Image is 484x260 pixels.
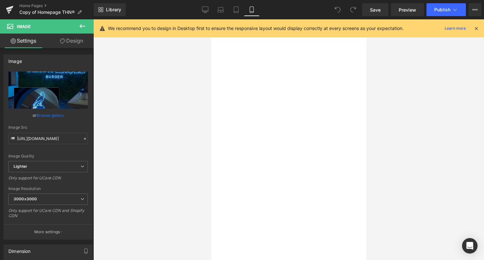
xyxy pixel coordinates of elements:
[8,55,22,64] div: Image
[370,6,381,13] span: Save
[94,3,126,16] a: New Library
[8,208,88,223] div: Only support for UCare CDN and Shopify CDN
[468,3,481,16] button: More
[108,25,404,32] p: We recommend you to design in Desktop first to ensure the responsive layout would display correct...
[442,25,468,32] a: Learn more
[14,196,37,201] b: 3000x3000
[17,24,31,29] span: Image
[106,7,121,13] span: Library
[426,3,466,16] button: Publish
[331,3,344,16] button: Undo
[244,3,259,16] a: Mobile
[8,175,88,185] div: Only support for UCare CDN
[434,7,450,12] span: Publish
[48,34,95,48] a: Design
[462,238,478,254] div: Open Intercom Messenger
[4,224,92,239] button: More settings
[14,164,27,169] b: Lighter
[8,154,88,158] div: Image Quality
[19,3,94,8] a: Home Pages
[228,3,244,16] a: Tablet
[8,133,88,144] input: Link
[347,3,360,16] button: Redo
[8,125,88,130] div: Image Src
[197,3,213,16] a: Desktop
[34,229,60,235] p: More settings
[8,112,88,119] div: or
[8,186,88,191] div: Image Resolution
[37,110,64,121] a: Browse gallery
[19,10,75,15] span: Copy of Homepage THN®
[8,245,31,254] div: Dimension
[391,3,424,16] a: Preview
[399,6,416,13] span: Preview
[213,3,228,16] a: Laptop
